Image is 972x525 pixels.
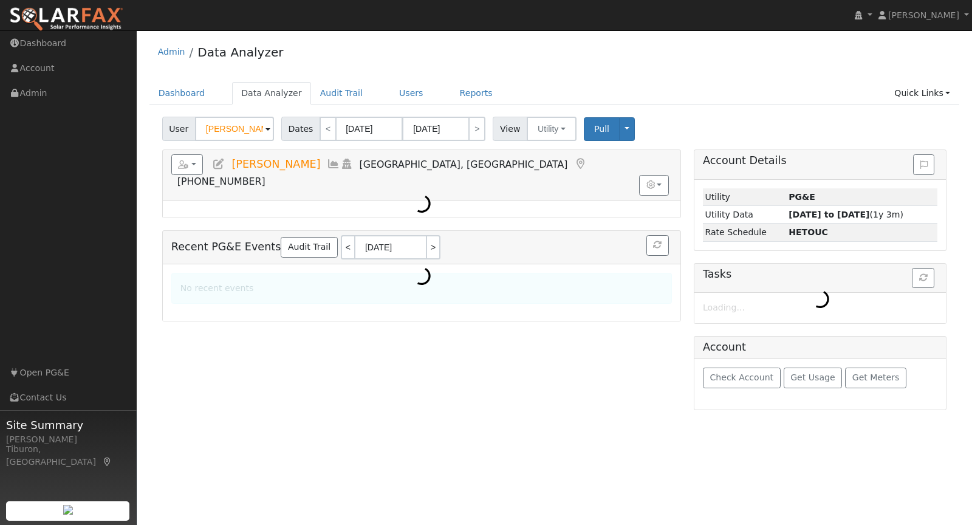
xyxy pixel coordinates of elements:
span: View [493,117,527,141]
button: Get Meters [845,368,906,388]
a: Users [390,82,433,105]
div: [PERSON_NAME] [6,433,130,446]
td: Utility Data [703,206,787,224]
button: Refresh [646,235,669,256]
a: Edit User (37759) [212,158,225,170]
a: Login As (last Never) [340,158,354,170]
span: (1y 3m) [789,210,903,219]
h5: Recent PG&E Events [171,235,672,259]
span: Get Usage [790,372,835,382]
div: Tiburon, [GEOGRAPHIC_DATA] [6,443,130,468]
button: Pull [584,117,620,141]
td: Utility [703,188,787,206]
span: [PERSON_NAME] [888,10,959,20]
img: retrieve [63,505,73,515]
button: Get Usage [784,368,843,388]
h5: Tasks [703,268,937,281]
a: Audit Trail [311,82,372,105]
span: User [162,117,196,141]
h5: Account [703,341,746,353]
a: Map [573,158,587,170]
input: Select a User [195,117,274,141]
span: Get Meters [852,372,900,382]
span: Site Summary [6,417,130,433]
button: Issue History [913,154,934,175]
a: Reports [451,82,502,105]
a: Multi-Series Graph [327,158,340,170]
button: Refresh [912,268,934,289]
a: Data Analyzer [232,82,311,105]
h5: Account Details [703,154,937,167]
span: Check Account [710,372,773,382]
button: Check Account [703,368,781,388]
strong: M [789,227,828,237]
td: Rate Schedule [703,224,787,241]
span: Pull [594,124,609,134]
strong: [DATE] to [DATE] [789,210,869,219]
span: [GEOGRAPHIC_DATA], [GEOGRAPHIC_DATA] [360,159,568,170]
a: Dashboard [149,82,214,105]
span: [PERSON_NAME] [231,158,320,170]
img: SolarFax [9,7,123,32]
a: > [468,117,485,141]
span: Dates [281,117,320,141]
a: < [341,235,354,259]
button: Utility [527,117,577,141]
a: Quick Links [885,82,959,105]
span: [PHONE_NUMBER] [177,176,265,187]
strong: ID: 17317604, authorized: 09/23/25 [789,192,815,202]
a: Admin [158,47,185,57]
a: Audit Trail [281,237,337,258]
a: Map [102,457,113,467]
a: < [320,117,337,141]
a: > [427,235,440,259]
a: Data Analyzer [197,45,283,60]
